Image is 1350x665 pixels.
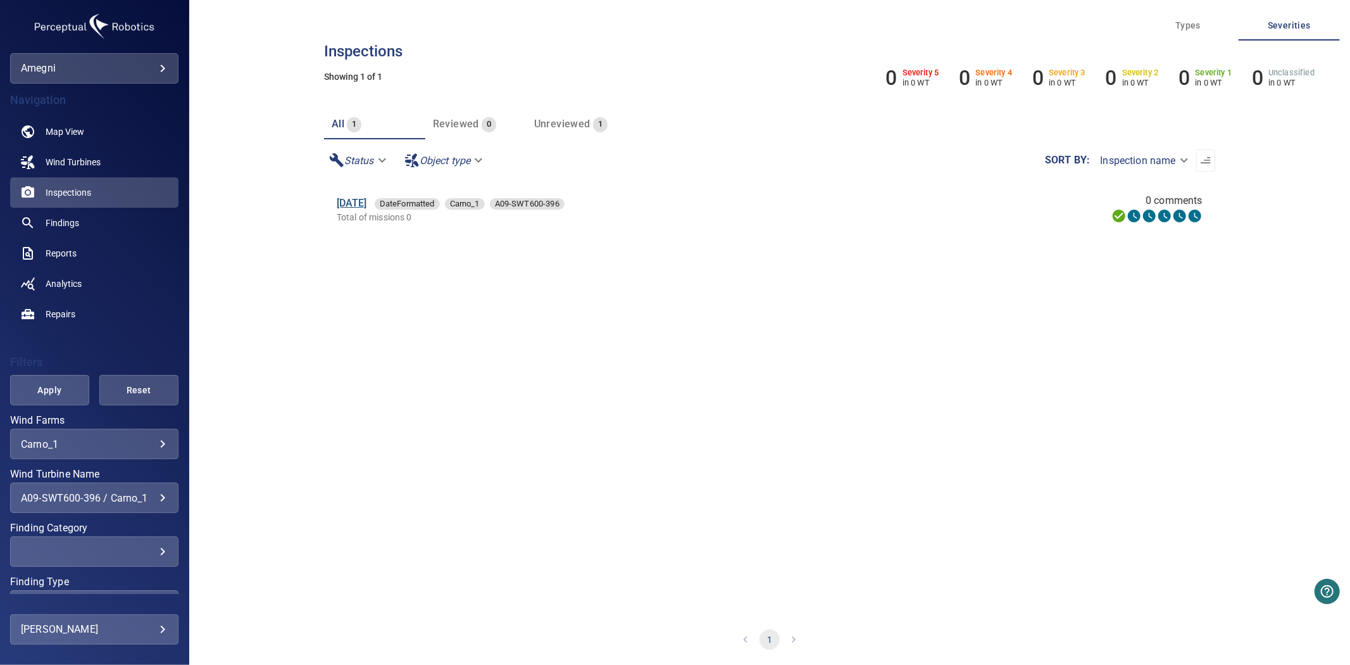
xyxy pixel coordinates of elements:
h6: 0 [1032,66,1044,90]
a: reports noActive [10,238,178,269]
div: amegni [10,53,178,84]
span: Unreviewed [534,118,591,130]
button: page 1 [759,630,780,650]
h6: Unclassified [1268,68,1315,77]
span: Inspections [46,186,91,199]
h6: Severity 3 [1049,68,1085,77]
img: amegni-logo [31,10,158,43]
p: in 0 WT [1196,78,1232,87]
p: in 0 WT [1049,78,1085,87]
div: Object type [399,149,491,172]
h6: 0 [1252,66,1263,90]
label: Finding Category [10,523,178,533]
p: Total of missions 0 [337,211,839,224]
h6: Severity 4 [976,68,1013,77]
svg: Data Formatted 0% [1127,208,1142,224]
em: Object type [420,155,471,167]
div: Wind Farms [10,429,178,459]
svg: ML Processing 0% [1157,208,1172,224]
em: Status [344,155,374,167]
div: Finding Category [10,536,178,567]
li: Severity 4 [959,66,1012,90]
p: in 0 WT [1268,78,1315,87]
div: Finding Type [10,590,178,621]
span: Findings [46,217,79,229]
label: Finding Type [10,577,178,587]
svg: Selecting 0% [1142,208,1157,224]
span: Reports [46,247,77,260]
h6: 0 [959,66,970,90]
span: Severities [1246,18,1332,34]
a: map noActive [10,117,178,147]
span: Map View [46,125,84,138]
div: Inspection name [1091,149,1196,172]
svg: Matching 0% [1172,208,1187,224]
span: Apply [26,383,73,398]
span: 0 [482,117,496,132]
label: Sort by : [1045,155,1090,165]
a: repairs noActive [10,299,178,329]
div: amegni [21,58,168,79]
button: Reset [99,375,178,405]
div: A09-SWT600-396 / Carno_1 [21,492,168,504]
p: in 0 WT [1122,78,1159,87]
p: in 0 WT [976,78,1013,87]
a: analytics noActive [10,269,178,299]
p: in 0 WT [903,78,939,87]
a: [DATE] [337,197,367,209]
h6: Severity 5 [903,68,939,77]
li: Severity 1 [1178,66,1232,90]
li: Severity 3 [1032,66,1085,90]
div: Carno_1 [21,438,168,450]
span: Reset [115,383,163,398]
h6: 0 [1178,66,1190,90]
nav: pagination navigation [324,614,1215,665]
div: [PERSON_NAME] [21,619,168,640]
li: Severity 5 [886,66,939,90]
span: DateFormatted [375,198,440,210]
h4: Navigation [10,94,178,106]
div: DateFormatted [375,198,440,210]
h6: Severity 2 [1122,68,1159,77]
h6: 0 [886,66,897,90]
span: All [332,118,344,130]
div: A09-SWT600-396 [490,198,565,210]
span: 0 comments [1146,193,1203,208]
span: Wind Turbines [46,156,101,168]
div: Wind Turbine Name [10,483,178,513]
span: Repairs [46,308,75,320]
span: A09-SWT600-396 [490,198,565,210]
h6: Severity 1 [1196,68,1232,77]
label: Wind Farms [10,415,178,426]
span: Carno_1 [445,198,485,210]
li: Severity 2 [1106,66,1159,90]
button: Sort list from oldest to newest [1196,149,1215,172]
svg: Classification 0% [1187,208,1203,224]
h6: 0 [1106,66,1117,90]
span: Analytics [46,277,82,290]
button: Apply [10,375,89,405]
a: findings noActive [10,208,178,238]
span: Reviewed [433,118,479,130]
label: Wind Turbine Name [10,469,178,479]
h3: Inspections [324,43,1215,60]
li: Severity Unclassified [1252,66,1315,90]
a: windturbines noActive [10,147,178,177]
h5: Showing 1 of 1 [324,72,1215,82]
a: inspections active [10,177,178,208]
span: 1 [593,117,608,132]
h4: Filters [10,356,178,369]
span: 1 [347,117,361,132]
div: Carno_1 [445,198,485,210]
svg: Uploading 100% [1111,208,1127,224]
div: Status [324,149,394,172]
span: Types [1145,18,1231,34]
